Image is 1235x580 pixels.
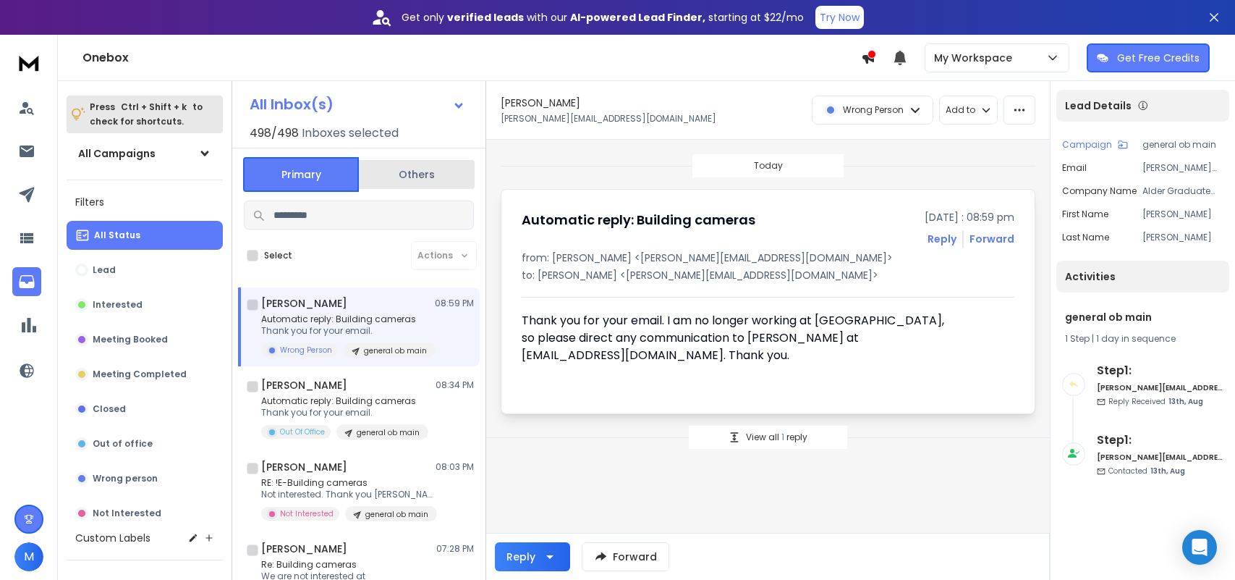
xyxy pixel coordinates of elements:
h1: general ob main [1065,310,1221,324]
p: Thank you for your email. [261,325,435,337]
p: Lead Details [1065,98,1132,113]
p: Meeting Booked [93,334,168,345]
p: 08:59 PM [435,298,474,309]
label: Select [264,250,292,261]
div: Forward [969,232,1014,246]
span: 13th, Aug [1168,396,1203,407]
h1: All Inbox(s) [250,97,334,112]
p: general ob main [357,427,420,438]
p: Automatic reply: Building cameras [261,395,428,407]
p: RE: !E-Building cameras [261,477,435,489]
h6: [PERSON_NAME][EMAIL_ADDRESS][DOMAIN_NAME] [1097,382,1223,393]
p: All Status [94,230,140,241]
button: Reply [495,542,570,571]
div: Activities [1056,261,1229,293]
button: Primary [243,157,359,192]
button: Interested [67,290,223,319]
button: M [14,542,43,571]
button: Out of office [67,429,223,458]
p: Company Name [1062,185,1137,197]
p: Thank you for your email. [261,407,428,419]
button: Not Interested [67,499,223,528]
p: Wrong person [93,473,158,484]
p: Closed [93,403,126,415]
p: 08:34 PM [436,379,474,391]
p: from: [PERSON_NAME] <[PERSON_NAME][EMAIL_ADDRESS][DOMAIN_NAME]> [522,251,1014,265]
span: 1 day in sequence [1096,332,1176,345]
button: Others [359,159,475,190]
p: [PERSON_NAME][EMAIL_ADDRESS][DOMAIN_NAME] [501,113,716,125]
p: Alder Graduate School of Education [1142,185,1223,197]
span: 498 / 498 [250,125,299,142]
p: Wrong Person [280,345,332,356]
h1: Automatic reply: Building cameras [522,210,755,230]
p: Not interested. Thank you [PERSON_NAME] [261,489,435,500]
p: 08:03 PM [436,461,474,473]
p: Re: Building cameras [261,559,435,571]
p: Not Interested [93,508,161,519]
span: 1 Step [1065,332,1090,345]
p: Try Now [820,10,860,25]
p: Not Interested [280,508,334,519]
button: All Inbox(s) [238,90,477,119]
p: Press to check for shortcuts. [90,100,203,129]
button: All Status [67,221,223,250]
button: Meeting Booked [67,325,223,354]
div: Reply [506,550,535,564]
p: 07:28 PM [436,543,474,555]
p: Contacted [1108,466,1185,476]
h3: Inboxes selected [302,125,399,142]
p: Out Of Office [280,426,325,437]
div: | [1065,333,1221,345]
p: My Workspace [934,51,1018,65]
h1: [PERSON_NAME] [501,96,580,110]
p: general ob main [365,509,428,520]
p: Get only with our starting at $22/mo [402,10,804,25]
h6: [PERSON_NAME][EMAIL_ADDRESS][DOMAIN_NAME] [1097,452,1223,463]
img: logo [14,49,43,76]
button: Meeting Completed [67,360,223,389]
p: [PERSON_NAME][EMAIL_ADDRESS][DOMAIN_NAME] [1142,162,1223,174]
p: Meeting Completed [93,369,187,380]
p: First Name [1062,209,1108,220]
strong: AI-powered Lead Finder, [570,10,705,25]
h1: All Campaigns [78,146,156,161]
button: Lead [67,256,223,285]
button: Reply [928,232,956,246]
strong: verified leads [447,10,524,25]
p: Today [754,160,783,172]
h1: [PERSON_NAME] [261,460,347,474]
button: Wrong person [67,464,223,493]
p: [PERSON_NAME] [1142,209,1223,220]
button: Get Free Credits [1087,43,1210,72]
p: [DATE] : 08:59 pm [925,210,1014,224]
h6: Step 1 : [1097,362,1223,379]
button: Try Now [815,6,864,29]
span: Ctrl + Shift + k [119,98,189,115]
p: Last Name [1062,232,1109,243]
p: to: [PERSON_NAME] <[PERSON_NAME][EMAIL_ADDRESS][DOMAIN_NAME]> [522,268,1014,282]
div: Open Intercom Messenger [1182,530,1217,565]
h1: Onebox [82,49,861,67]
p: Email [1062,162,1087,174]
span: 1 [781,431,786,443]
h1: [PERSON_NAME] [261,542,347,556]
div: Thank you for your email. I am no longer working at [GEOGRAPHIC_DATA], so please direct any commu... [522,312,956,393]
p: general ob main [364,345,427,356]
p: Campaign [1062,139,1112,151]
p: Automatic reply: Building cameras [261,314,435,325]
button: Closed [67,395,223,424]
button: All Campaigns [67,139,223,168]
p: Interested [93,299,143,311]
p: Out of office [93,438,153,450]
p: View all reply [746,432,807,443]
button: Campaign [1062,139,1128,151]
p: Add to [946,104,975,116]
p: Reply Received [1108,396,1203,407]
h6: Step 1 : [1097,432,1223,449]
p: Get Free Credits [1117,51,1200,65]
button: Forward [582,542,669,571]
